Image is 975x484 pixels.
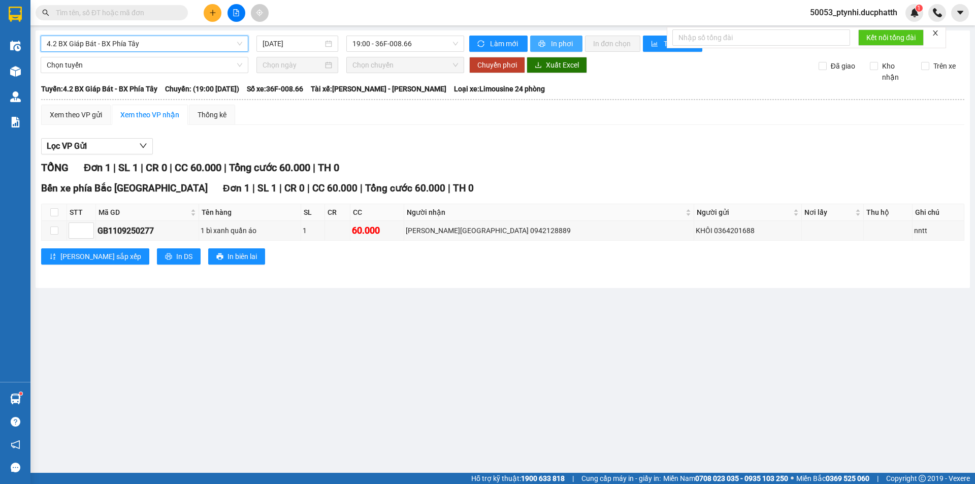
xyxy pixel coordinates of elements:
div: 1 bì xanh quần áo [201,225,299,236]
span: | [224,162,226,174]
span: [PERSON_NAME] sắp xếp [60,251,141,262]
span: CR 0 [146,162,167,174]
img: icon-new-feature [910,8,919,17]
span: CR 0 [284,182,305,194]
span: In DS [176,251,192,262]
img: warehouse-icon [10,66,21,77]
span: CC 60.000 [175,162,221,174]
th: Thu hộ [864,204,913,221]
img: logo-vxr [9,7,22,22]
span: printer [538,40,547,48]
span: Cung cấp máy in - giấy in: [581,473,661,484]
span: 19:00 - 36F-008.66 [352,36,458,51]
span: Tài xế: [PERSON_NAME] - [PERSON_NAME] [311,83,446,94]
span: printer [216,253,223,261]
th: CR [325,204,350,221]
button: syncLàm mới [469,36,528,52]
span: 4.2 BX Giáp Bát - BX Phía Tây [47,36,242,51]
input: Nhập số tổng đài [672,29,850,46]
th: CC [350,204,405,221]
div: 1 [303,225,322,236]
span: TỔNG [41,162,69,174]
div: [PERSON_NAME][GEOGRAPHIC_DATA] 0942128889 [406,225,692,236]
div: Xem theo VP gửi [50,109,102,120]
input: 11/09/2025 [263,38,323,49]
span: aim [256,9,263,16]
span: Nơi lấy [804,207,853,218]
span: Xuất Excel [546,59,579,71]
strong: 0708 023 035 - 0935 103 250 [695,474,788,482]
td: GB1109250277 [96,221,199,241]
span: sync [477,40,486,48]
div: 60.000 [352,223,403,238]
span: CC 60.000 [312,182,357,194]
button: printerIn phơi [530,36,582,52]
span: Người nhận [407,207,684,218]
span: Mã GD [99,207,188,218]
button: aim [251,4,269,22]
img: solution-icon [10,117,21,127]
span: In biên lai [227,251,257,262]
button: Lọc VP Gửi [41,138,153,154]
span: bar-chart [651,40,660,48]
img: warehouse-icon [10,41,21,51]
img: warehouse-icon [10,394,21,404]
sup: 1 [916,5,923,12]
input: Tìm tên, số ĐT hoặc mã đơn [56,7,176,18]
span: | [307,182,310,194]
span: | [360,182,363,194]
span: TH 0 [453,182,474,194]
span: Chọn chuyến [352,57,458,73]
div: GB1109250277 [97,224,197,237]
div: KHÔI 0364201688 [696,225,800,236]
span: In phơi [551,38,574,49]
span: TH 0 [318,162,339,174]
img: warehouse-icon [10,91,21,102]
button: Kết nối tổng đài [858,29,924,46]
button: plus [204,4,221,22]
span: sort-ascending [49,253,56,261]
span: plus [209,9,216,16]
span: Kho nhận [878,60,914,83]
span: Loại xe: Limousine 24 phòng [454,83,545,94]
span: | [313,162,315,174]
button: caret-down [951,4,969,22]
th: Tên hàng [199,204,301,221]
button: printerIn biên lai [208,248,265,265]
span: Người gửi [697,207,791,218]
span: | [170,162,172,174]
div: Thống kê [198,109,226,120]
strong: 1900 633 818 [521,474,565,482]
span: notification [11,440,20,449]
span: ⚪️ [791,476,794,480]
span: Miền Nam [663,473,788,484]
button: downloadXuất Excel [527,57,587,73]
span: 50053_ptynhi.ducphatth [802,6,905,19]
span: Đơn 1 [223,182,250,194]
button: file-add [227,4,245,22]
span: | [279,182,282,194]
button: Chuyển phơi [469,57,525,73]
span: message [11,463,20,472]
span: Chọn tuyến [47,57,242,73]
span: | [113,162,116,174]
div: nntt [914,225,962,236]
img: phone-icon [933,8,942,17]
span: Tổng cước 60.000 [229,162,310,174]
span: Số xe: 36F-008.66 [247,83,303,94]
span: Làm mới [490,38,519,49]
span: copyright [919,475,926,482]
span: SL 1 [257,182,277,194]
span: Tổng cước 60.000 [365,182,445,194]
span: | [572,473,574,484]
span: | [141,162,143,174]
th: SL [301,204,324,221]
button: bar-chartThống kê [643,36,702,52]
span: printer [165,253,172,261]
strong: 0369 525 060 [826,474,869,482]
th: Ghi chú [913,204,964,221]
input: Chọn ngày [263,59,323,71]
button: printerIn DS [157,248,201,265]
sup: 1 [19,392,22,395]
button: sort-ascending[PERSON_NAME] sắp xếp [41,248,149,265]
